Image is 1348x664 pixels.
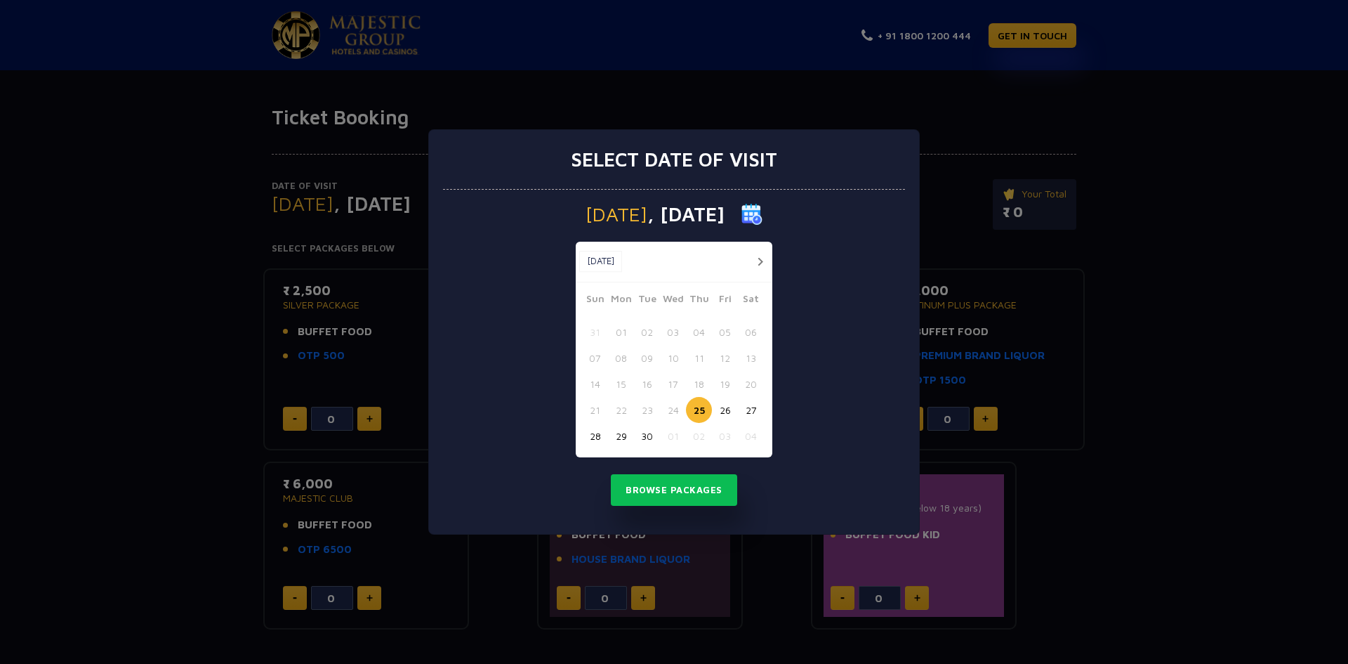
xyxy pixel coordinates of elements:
button: 10 [660,345,686,371]
button: 01 [660,423,686,449]
button: 22 [608,397,634,423]
span: Fri [712,291,738,311]
span: Thu [686,291,712,311]
button: 04 [738,423,764,449]
button: 06 [738,319,764,345]
button: 26 [712,397,738,423]
button: 23 [634,397,660,423]
button: 25 [686,397,712,423]
span: Sun [582,291,608,311]
button: Browse Packages [611,474,737,507]
button: 04 [686,319,712,345]
button: 03 [712,423,738,449]
button: 15 [608,371,634,397]
button: 20 [738,371,764,397]
button: 05 [712,319,738,345]
h3: Select date of visit [571,148,777,171]
span: Sat [738,291,764,311]
button: 16 [634,371,660,397]
button: 08 [608,345,634,371]
button: 24 [660,397,686,423]
span: , [DATE] [647,204,725,224]
button: 01 [608,319,634,345]
button: 19 [712,371,738,397]
button: [DATE] [579,251,622,272]
button: 07 [582,345,608,371]
span: Wed [660,291,686,311]
button: 12 [712,345,738,371]
button: 03 [660,319,686,345]
button: 09 [634,345,660,371]
button: 31 [582,319,608,345]
button: 18 [686,371,712,397]
button: 17 [660,371,686,397]
img: calender icon [741,204,762,225]
button: 13 [738,345,764,371]
button: 14 [582,371,608,397]
span: Mon [608,291,634,311]
button: 02 [686,423,712,449]
button: 21 [582,397,608,423]
button: 29 [608,423,634,449]
button: 02 [634,319,660,345]
button: 30 [634,423,660,449]
button: 28 [582,423,608,449]
button: 11 [686,345,712,371]
span: Tue [634,291,660,311]
button: 27 [738,397,764,423]
span: [DATE] [586,204,647,224]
